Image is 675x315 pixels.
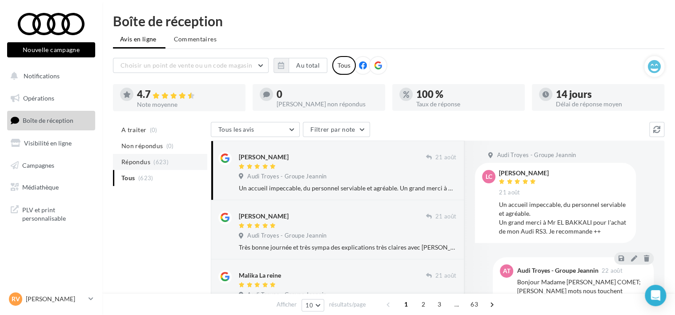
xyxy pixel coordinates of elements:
span: AT [503,267,510,275]
span: 21 août [435,213,456,221]
div: Note moyenne [137,101,238,108]
div: Tous [332,56,356,75]
button: Au total [289,58,327,73]
div: Audi Troyes - Groupe Jeannin [517,267,598,274]
span: Audi Troyes - Groupe Jeannin [497,151,576,159]
div: 4.7 [137,89,238,100]
button: 10 [301,299,324,311]
span: 22 août [601,268,622,274]
div: Un accueil impeccable, du personnel serviable et agréable. Un grand merci à Mr EL BAKKALI pour l'... [239,184,456,193]
button: Notifications [5,67,93,85]
span: Médiathèque [22,183,59,191]
span: Notifications [24,72,60,80]
p: [PERSON_NAME] [26,295,85,303]
span: Boîte de réception [23,117,73,124]
span: (623) [153,158,169,166]
span: Audi Troyes - Groupe Jeannin [247,232,326,240]
span: 21 août [435,272,456,280]
span: Opérations [23,94,54,102]
div: Taux de réponse [416,101,518,107]
div: [PERSON_NAME] [239,153,289,162]
span: LC [486,172,492,181]
a: Opérations [5,89,97,108]
span: Audi Troyes - Groupe Jeannin [247,173,326,181]
div: Boîte de réception [113,14,664,28]
span: Visibilité en ligne [24,139,72,147]
span: 1 [399,297,413,311]
span: résultats/page [329,300,366,309]
button: Filtrer par note [303,122,370,137]
div: 100 % [416,89,518,99]
span: RV [12,295,20,303]
span: (0) [150,126,157,133]
span: ... [450,297,464,311]
a: Médiathèque [5,178,97,197]
div: Open Intercom Messenger [645,285,666,306]
div: [PERSON_NAME] non répondus [277,101,378,107]
span: 21 août [435,153,456,162]
div: 0 [277,89,378,99]
div: [PERSON_NAME] [499,170,549,176]
span: Tous les avis [218,125,254,133]
span: Répondus [121,157,150,166]
span: 10 [305,302,313,309]
span: (0) [166,142,174,149]
div: Un accueil impeccable, du personnel serviable et agréable. Un grand merci à Mr EL BAKKALI pour l'... [499,200,629,236]
button: Nouvelle campagne [7,42,95,57]
a: RV [PERSON_NAME] [7,291,95,307]
div: Malika La reine [239,271,281,280]
span: Audi Troyes - Groupe Jeannin [247,291,326,299]
span: PLV et print personnalisable [22,204,92,223]
span: 2 [416,297,430,311]
span: 3 [432,297,446,311]
span: Afficher [277,300,297,309]
button: Au total [273,58,327,73]
div: Délai de réponse moyen [556,101,657,107]
div: [PERSON_NAME] [239,212,289,221]
a: PLV et print personnalisable [5,200,97,226]
a: Visibilité en ligne [5,134,97,153]
button: Tous les avis [211,122,300,137]
span: Campagnes [22,161,54,169]
span: 63 [467,297,482,311]
span: 21 août [499,189,520,197]
div: 14 jours [556,89,657,99]
span: Choisir un point de vente ou un code magasin [121,61,252,69]
button: Choisir un point de vente ou un code magasin [113,58,269,73]
div: Très bonne journée et très sympa des explications très claires avec [PERSON_NAME] pour l'achat de... [239,243,456,252]
span: Commentaires [174,35,217,44]
a: Boîte de réception [5,111,97,130]
a: Campagnes [5,156,97,175]
span: Non répondus [121,141,163,150]
span: A traiter [121,125,146,134]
